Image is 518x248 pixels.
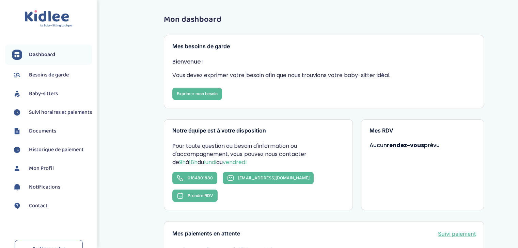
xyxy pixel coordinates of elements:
[188,193,213,198] span: Prendre RDV
[12,107,22,118] img: suivihoraire.svg
[172,71,475,79] p: Vous devez exprimer votre besoin afin que nous trouvions votre baby-sitter idéal.
[189,158,198,166] span: 18h
[370,141,440,149] span: Aucun prévu
[438,230,475,238] a: Suivi paiement
[29,51,55,59] span: Dashboard
[12,89,22,99] img: babysitters.svg
[12,50,92,60] a: Dashboard
[29,108,92,117] span: Suivi horaires et paiements
[172,172,217,184] a: 0184801880
[12,107,92,118] a: Suivi horaires et paiements
[12,126,22,136] img: documents.svg
[29,164,54,173] span: Mon Profil
[12,182,92,192] a: Notifications
[12,182,22,192] img: notification.svg
[12,145,22,155] img: suivihoraire.svg
[172,128,344,134] h3: Notre équipe est à votre disposition
[29,127,56,135] span: Documents
[29,202,48,210] span: Contact
[164,15,484,24] h1: Mon dashboard
[12,70,22,80] img: besoin.svg
[179,158,186,166] span: 9h
[172,190,218,202] button: Prendre RDV
[12,201,92,211] a: Contact
[238,175,309,180] span: [EMAIL_ADDRESS][DOMAIN_NAME]
[188,175,213,180] span: 0184801880
[172,58,475,66] p: Bienvenue !
[12,89,92,99] a: Baby-sitters
[172,231,240,237] h3: Mes paiements en attente
[12,163,92,174] a: Mon Profil
[12,201,22,211] img: contact.svg
[172,43,475,50] h3: Mes besoins de garde
[387,141,424,149] strong: rendez-vous
[223,172,314,184] a: [EMAIL_ADDRESS][DOMAIN_NAME]
[172,142,344,166] p: Pour toute question ou besoin d'information ou d'accompagnement, vous pouvez nous contacter de à ...
[12,70,92,80] a: Besoins de garde
[12,50,22,60] img: dashboard.svg
[25,10,73,28] img: logo.svg
[29,183,60,191] span: Notifications
[12,145,92,155] a: Historique de paiement
[12,126,92,136] a: Documents
[29,71,69,79] span: Besoins de garde
[29,146,84,154] span: Historique de paiement
[172,88,222,100] a: Exprimer mon besoin
[370,128,476,134] h3: Mes RDV
[223,158,246,166] span: vendredi
[29,90,58,98] span: Baby-sitters
[204,158,216,166] span: lundi
[12,163,22,174] img: profil.svg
